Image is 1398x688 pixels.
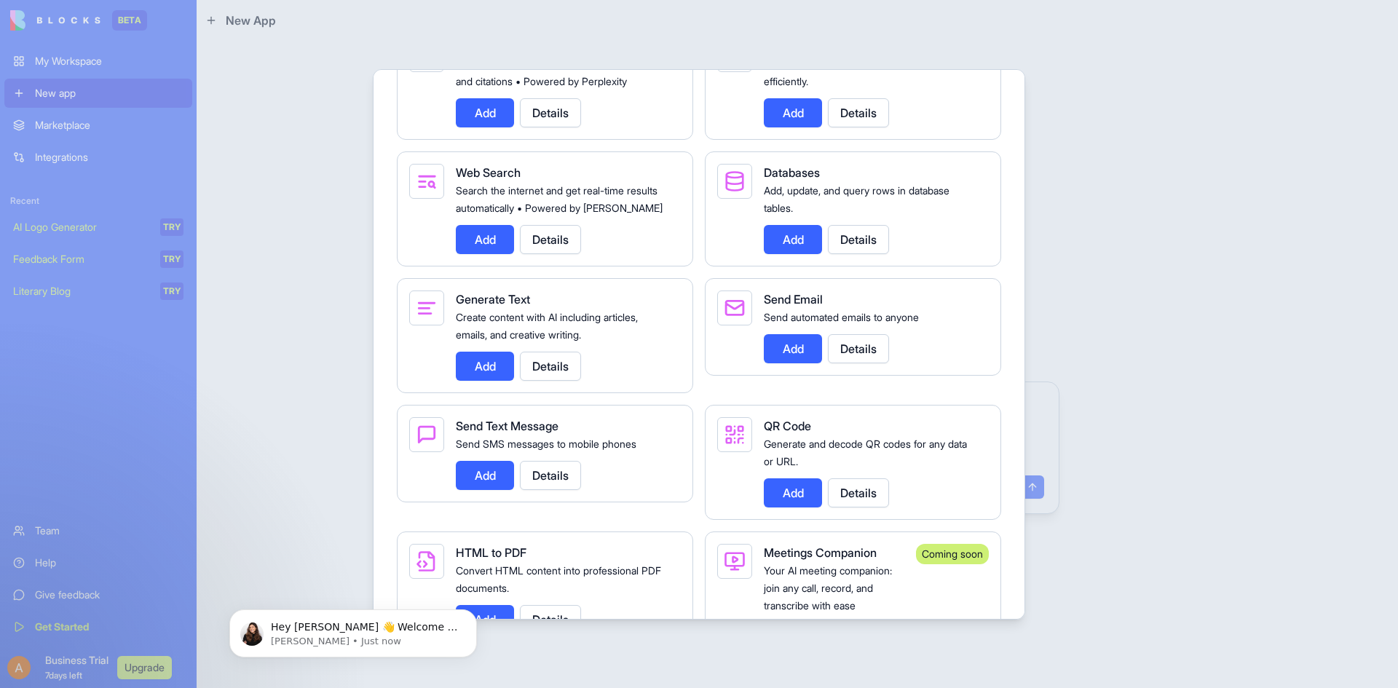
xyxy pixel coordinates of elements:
[828,478,889,507] button: Details
[456,419,558,433] span: Send Text Message
[456,438,636,450] span: Send SMS messages to mobile phones
[764,311,919,323] span: Send automated emails to anyone
[456,352,514,381] button: Add
[456,165,521,180] span: Web Search
[456,545,526,560] span: HTML to PDF
[520,461,581,490] button: Details
[456,225,514,254] button: Add
[456,311,638,341] span: Create content with AI including articles, emails, and creative writing.
[764,438,967,467] span: Generate and decode QR codes for any data or URL.
[764,564,892,612] span: Your AI meeting companion: join any call, record, and transcribe with ease
[456,184,663,214] span: Search the internet and get real-time results automatically • Powered by [PERSON_NAME]
[208,579,499,681] iframe: Intercom notifications message
[764,419,811,433] span: QR Code
[520,98,581,127] button: Details
[456,461,514,490] button: Add
[456,98,514,127] button: Add
[520,605,581,634] button: Details
[456,564,661,594] span: Convert HTML content into professional PDF documents.
[764,292,823,307] span: Send Email
[764,165,820,180] span: Databases
[764,225,822,254] button: Add
[764,545,877,560] span: Meetings Companion
[764,98,822,127] button: Add
[828,225,889,254] button: Details
[520,352,581,381] button: Details
[828,98,889,127] button: Details
[764,334,822,363] button: Add
[456,292,530,307] span: Generate Text
[764,478,822,507] button: Add
[764,184,949,214] span: Add, update, and query rows in database tables.
[520,225,581,254] button: Details
[828,334,889,363] button: Details
[916,544,989,564] div: Coming soon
